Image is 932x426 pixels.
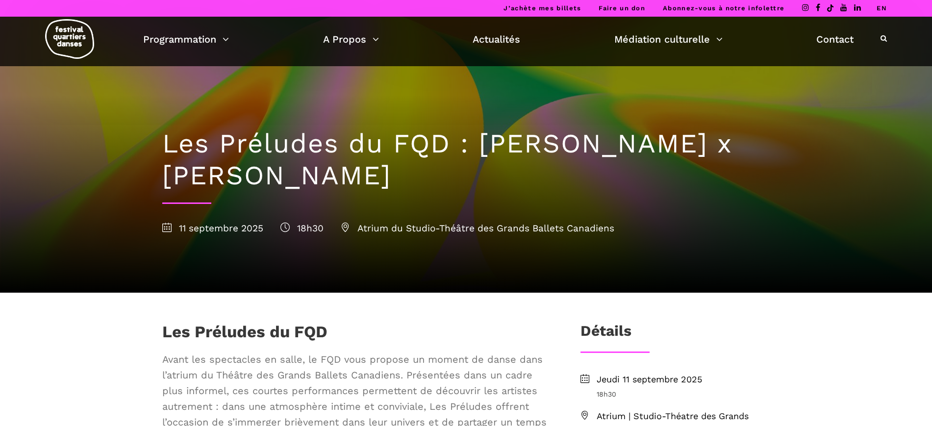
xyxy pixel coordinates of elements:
h1: Les Préludes du FQD [162,322,327,347]
a: Actualités [473,31,520,48]
a: A Propos [323,31,379,48]
a: Programmation [143,31,229,48]
span: 11 septembre 2025 [162,223,263,234]
a: Contact [816,31,854,48]
span: Atrium du Studio-Théâtre des Grands Ballets Canadiens [341,223,614,234]
img: logo-fqd-med [45,19,94,59]
a: J’achète mes billets [504,4,581,12]
h3: Détails [580,322,631,347]
a: Abonnez-vous à notre infolettre [663,4,784,12]
h1: Les Préludes du FQD : [PERSON_NAME] x [PERSON_NAME] [162,128,770,192]
a: Médiation culturelle [614,31,723,48]
span: 18h30 [280,223,324,234]
span: Jeudi 11 septembre 2025 [597,373,770,387]
a: Faire un don [599,4,645,12]
a: EN [877,4,887,12]
span: 18h30 [597,389,770,400]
